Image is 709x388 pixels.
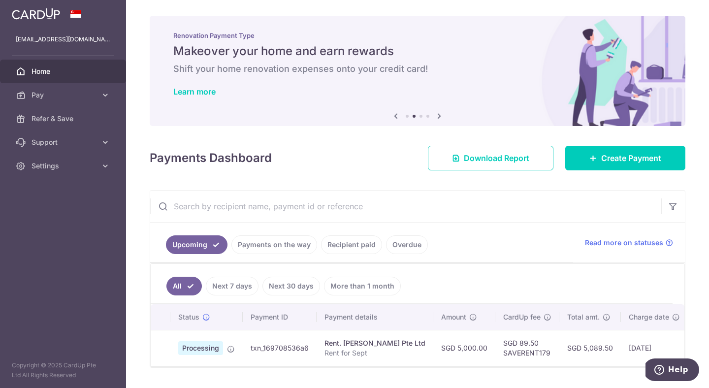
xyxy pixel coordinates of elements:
[173,87,216,97] a: Learn more
[503,312,541,322] span: CardUp fee
[601,152,661,164] span: Create Payment
[166,235,227,254] a: Upcoming
[386,235,428,254] a: Overdue
[324,348,425,358] p: Rent for Sept
[32,137,97,147] span: Support
[173,63,662,75] h6: Shift your home renovation expenses onto your credit card!
[262,277,320,295] a: Next 30 days
[441,312,466,322] span: Amount
[166,277,202,295] a: All
[32,114,97,124] span: Refer & Save
[559,330,621,366] td: SGD 5,089.50
[428,146,553,170] a: Download Report
[317,304,433,330] th: Payment details
[150,16,685,126] img: Renovation banner
[178,312,199,322] span: Status
[32,161,97,171] span: Settings
[173,43,662,59] h5: Makeover your home and earn rewards
[585,238,663,248] span: Read more on statuses
[231,235,317,254] a: Payments on the way
[495,330,559,366] td: SGD 89.50 SAVERENT179
[32,90,97,100] span: Pay
[433,330,495,366] td: SGD 5,000.00
[178,341,223,355] span: Processing
[324,277,401,295] a: More than 1 month
[32,66,97,76] span: Home
[629,312,669,322] span: Charge date
[243,330,317,366] td: txn_169708536a6
[173,32,662,39] p: Renovation Payment Type
[243,304,317,330] th: Payment ID
[464,152,529,164] span: Download Report
[645,358,699,383] iframe: Opens a widget where you can find more information
[206,277,258,295] a: Next 7 days
[321,235,382,254] a: Recipient paid
[150,191,661,222] input: Search by recipient name, payment id or reference
[12,8,60,20] img: CardUp
[324,338,425,348] div: Rent. [PERSON_NAME] Pte Ltd
[150,149,272,167] h4: Payments Dashboard
[16,34,110,44] p: [EMAIL_ADDRESS][DOMAIN_NAME]
[565,146,685,170] a: Create Payment
[567,312,600,322] span: Total amt.
[585,238,673,248] a: Read more on statuses
[621,330,688,366] td: [DATE]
